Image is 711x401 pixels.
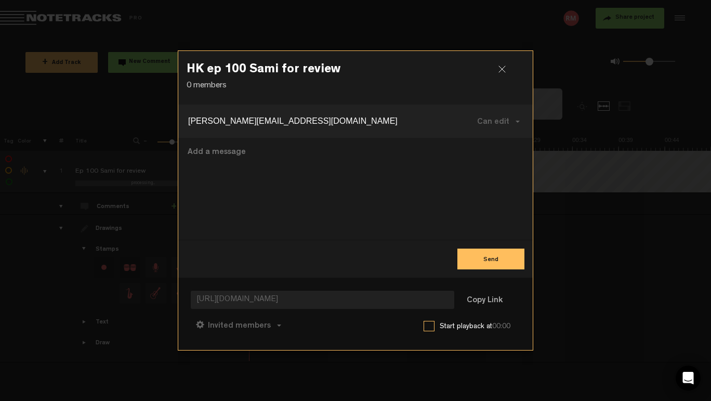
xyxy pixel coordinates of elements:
[492,323,510,330] span: 00:00
[191,291,454,309] span: [URL][DOMAIN_NAME]
[187,80,524,92] p: 0 members
[477,118,509,126] span: Can edit
[440,321,520,332] label: Start playback at
[467,109,530,134] button: Can edit
[456,290,513,311] button: Copy Link
[676,366,701,391] div: Open Intercom Messenger
[191,313,286,338] button: Invited members
[188,113,453,130] input: Enter an email
[208,322,271,330] span: Invited members
[457,249,524,269] button: Send
[187,63,524,80] h3: HK ep 100 Sami for review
